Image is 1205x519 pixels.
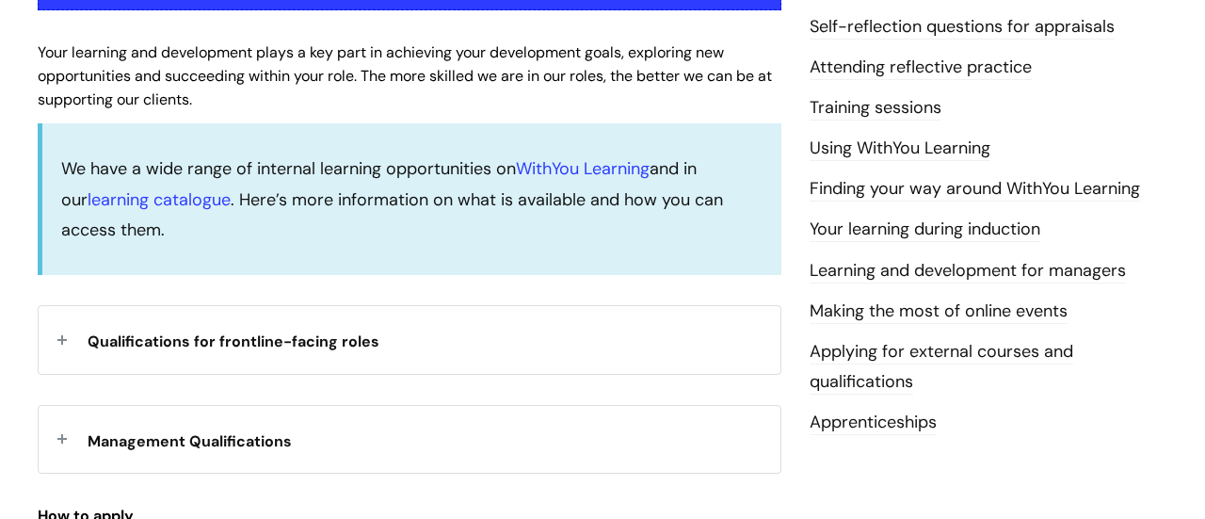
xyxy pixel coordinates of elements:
p: We have a wide range of internal learning opportunities on and in our . Here’s more information o... [61,154,763,245]
a: Self-reflection questions for appraisals [810,15,1115,40]
a: Making the most of online events [810,300,1068,324]
a: Your learning during induction [810,218,1040,242]
span: Your learning and development plays a key part in achieving your development goals, exploring new... [38,42,772,109]
a: Learning and development for managers [810,259,1126,284]
a: learning catalogue [88,188,231,211]
a: Attending reflective practice [810,56,1032,80]
span: Management Qualifications [88,431,292,451]
a: Finding your way around WithYou Learning [810,177,1140,202]
a: WithYou Learning [516,157,650,180]
a: Training sessions [810,96,941,121]
span: Qualifications for frontline-facing roles [88,332,379,351]
a: Apprenticeships [810,411,937,435]
a: Using WithYou Learning [810,137,990,161]
a: Applying for external courses and qualifications [810,340,1073,395]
